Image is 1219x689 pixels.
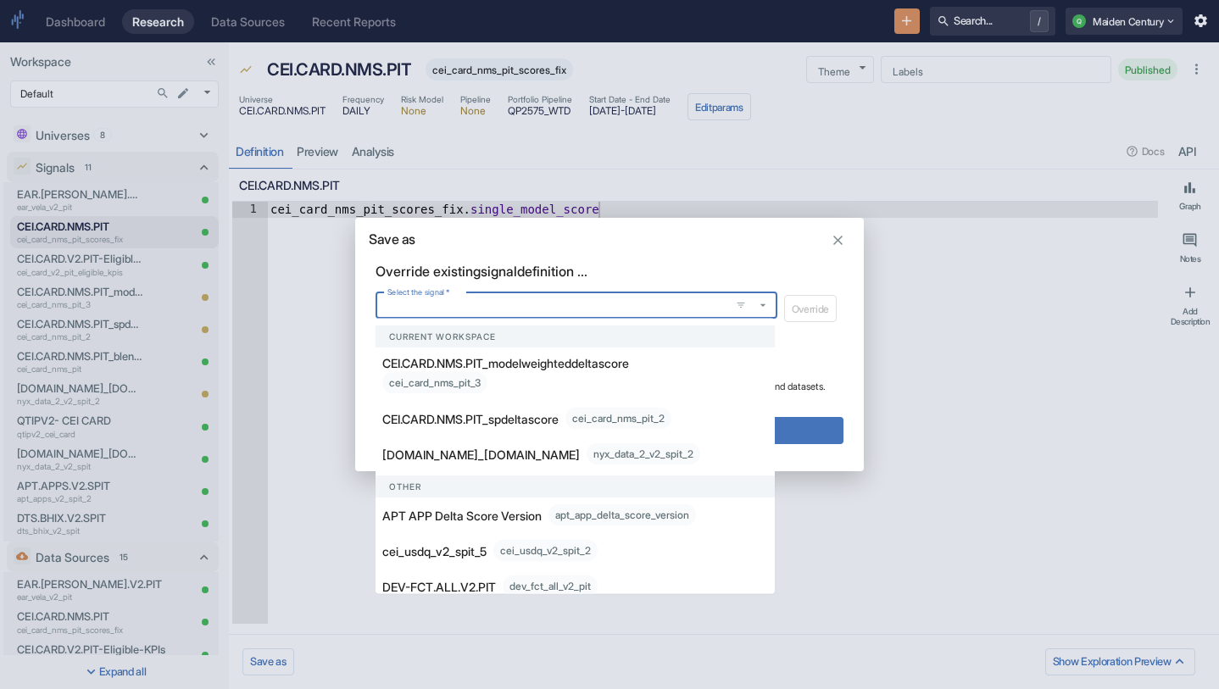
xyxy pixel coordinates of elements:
[732,296,751,315] button: open filters
[382,542,487,559] p: cei_usdq_v2_spit_5
[382,577,496,595] p: DEV-FCT.ALL.V2.PIT
[382,506,542,524] p: APT APP Delta Score Version
[387,286,450,297] label: Select the signal
[382,354,629,372] p: CEI.CARD.NMS.PIT_modelweighteddeltascore
[355,218,864,247] h2: Save as
[376,261,587,281] p: Override existing signal definition ...
[376,475,775,497] div: Other
[376,325,775,347] div: Current workspace
[382,445,580,463] p: [DOMAIN_NAME]_[DOMAIN_NAME]
[382,409,559,427] p: CEI.CARD.NMS.PIT_spdeltascore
